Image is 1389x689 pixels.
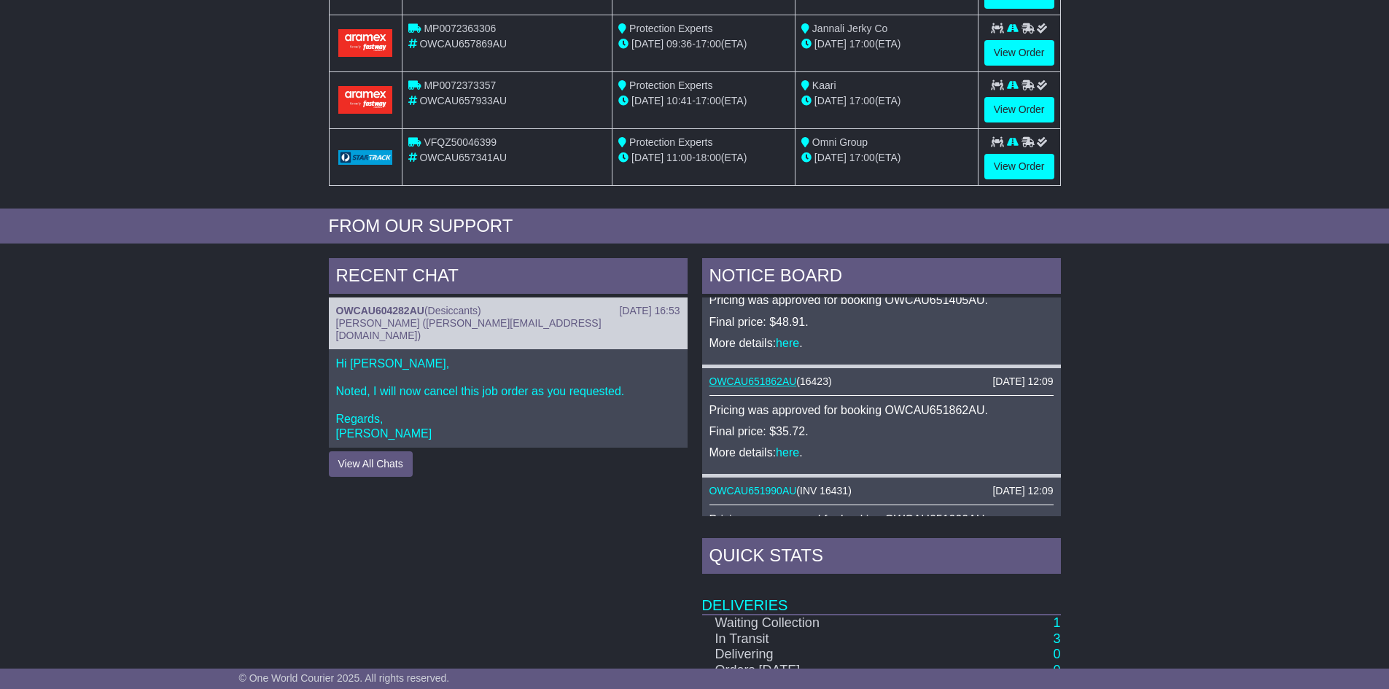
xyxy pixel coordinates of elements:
span: VFQZ50046399 [424,136,497,148]
div: [DATE] 12:09 [992,375,1053,388]
td: Orders [DATE] [702,663,919,679]
div: - (ETA) [618,36,789,52]
div: NOTICE BOARD [702,258,1061,297]
span: [DATE] [814,95,847,106]
a: 0 [1053,663,1060,677]
span: [DATE] [631,152,664,163]
span: Omni Group [812,136,868,148]
a: View Order [984,40,1054,66]
a: 1 [1053,615,1060,630]
span: 17:00 [849,95,875,106]
img: Aramex.png [338,86,393,113]
p: More details: . [709,445,1054,459]
span: Desiccants [428,305,478,316]
div: [DATE] 12:09 [992,485,1053,497]
span: 17:00 [849,152,875,163]
span: MP0072363306 [424,23,496,34]
span: 09:36 [666,38,692,50]
span: 16423 [800,375,828,387]
span: Protection Experts [629,23,712,34]
span: 10:41 [666,95,692,106]
a: 0 [1053,647,1060,661]
div: (ETA) [801,93,972,109]
a: here [776,337,799,349]
p: More details: . [709,336,1054,350]
div: (ETA) [801,36,972,52]
span: 17:00 [696,38,721,50]
td: Delivering [702,647,919,663]
div: - (ETA) [618,93,789,109]
span: Protection Experts [629,136,712,148]
a: 3 [1053,631,1060,646]
span: [PERSON_NAME] ([PERSON_NAME][EMAIL_ADDRESS][DOMAIN_NAME]) [336,317,602,341]
img: GetCarrierServiceLogo [338,150,393,165]
div: Quick Stats [702,538,1061,577]
span: Kaari [812,79,836,91]
div: [DATE] 16:53 [619,305,680,317]
a: OWCAU604282AU [336,305,424,316]
a: View Order [984,154,1054,179]
span: [DATE] [631,95,664,106]
td: Deliveries [702,577,1061,615]
span: 17:00 [696,95,721,106]
span: [DATE] [814,152,847,163]
div: (ETA) [801,150,972,166]
div: ( ) [336,305,680,317]
span: 17:00 [849,38,875,50]
td: Waiting Collection [702,615,919,631]
p: Final price: $35.72. [709,424,1054,438]
a: View Order [984,97,1054,122]
span: 11:00 [666,152,692,163]
span: MP0072373357 [424,79,496,91]
button: View All Chats [329,451,413,477]
p: Pricing was approved for booking OWCAU651990AU. [709,513,1054,526]
span: [DATE] [631,38,664,50]
span: Jannali Jerky Co [812,23,888,34]
a: here [776,446,799,459]
div: ( ) [709,375,1054,388]
span: OWCAU657869AU [419,38,507,50]
p: Pricing was approved for booking OWCAU651862AU. [709,403,1054,417]
span: © One World Courier 2025. All rights reserved. [239,672,450,684]
span: Protection Experts [629,79,712,91]
a: OWCAU651990AU [709,485,797,497]
div: RECENT CHAT [329,258,688,297]
td: In Transit [702,631,919,647]
span: 18:00 [696,152,721,163]
p: Hi [PERSON_NAME], Noted, I will now cancel this job order as you requested. Regards, [PERSON_NAME] [336,357,680,440]
a: OWCAU651862AU [709,375,797,387]
span: OWCAU657341AU [419,152,507,163]
span: INV 16431 [800,485,848,497]
span: OWCAU657933AU [419,95,507,106]
img: Aramex.png [338,29,393,56]
p: Pricing was approved for booking OWCAU651405AU. [709,293,1054,307]
p: Final price: $48.91. [709,315,1054,329]
div: ( ) [709,485,1054,497]
div: - (ETA) [618,150,789,166]
span: [DATE] [814,38,847,50]
div: FROM OUR SUPPORT [329,216,1061,237]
